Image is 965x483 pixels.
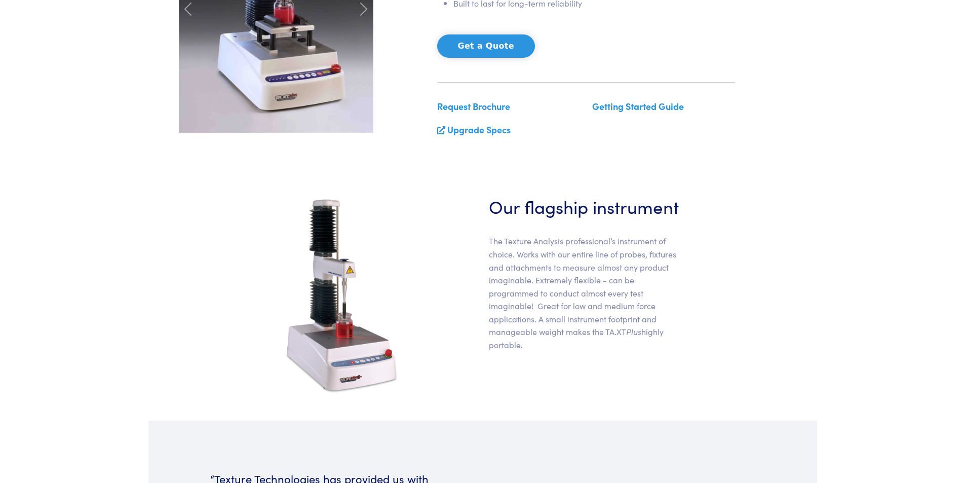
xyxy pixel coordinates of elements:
[489,235,683,351] p: The Texture Analysis professional’s instrument of choice. Works with our entire line of probes, f...
[592,100,684,113] a: Getting Started Guide
[437,34,535,58] button: Get a Quote
[489,194,683,218] h3: Our flagship instrument
[447,123,511,136] a: Upgrade Specs
[626,326,641,337] span: Plus
[437,100,510,113] a: Request Brochure
[282,194,401,396] img: ta-xt-plus-cutout.jpg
